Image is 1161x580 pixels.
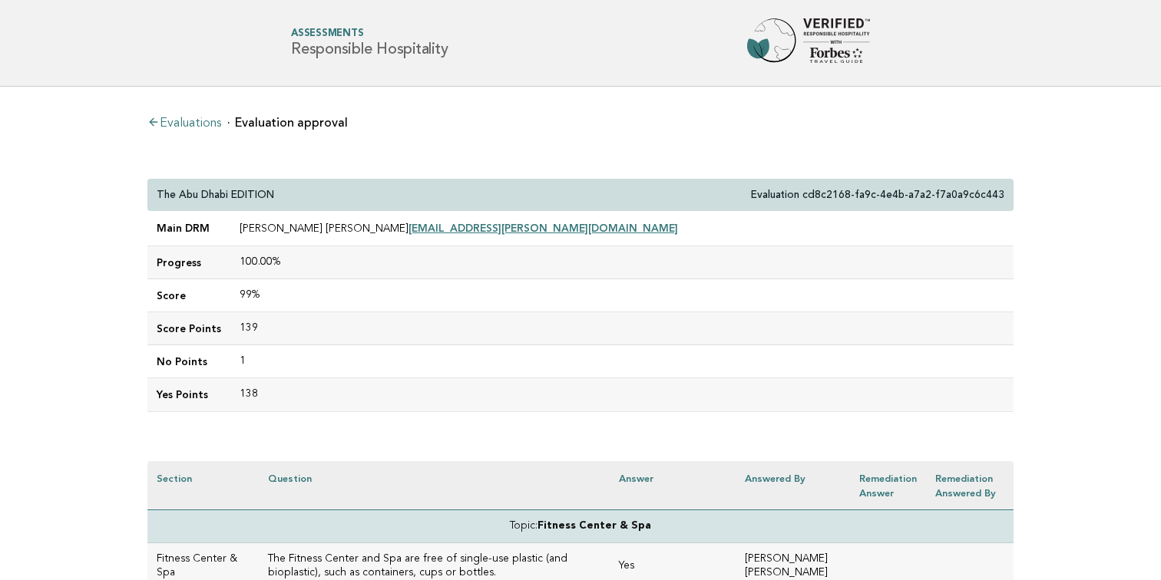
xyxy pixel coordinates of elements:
th: Answered by [736,461,850,510]
a: Evaluations [147,117,221,130]
th: Question [259,461,610,510]
td: [PERSON_NAME] [PERSON_NAME] [230,212,1014,246]
th: Answer [610,461,736,510]
td: 139 [230,312,1014,345]
td: Score [147,279,230,312]
h3: The Fitness Center and Spa are free of single-use plastic (and bioplastic), such as containers, c... [268,552,600,580]
th: Remediation Answer [850,461,926,510]
td: 99% [230,279,1014,312]
strong: Fitness Center & Spa [537,521,651,531]
td: 138 [230,378,1014,411]
a: [EMAIL_ADDRESS][PERSON_NAME][DOMAIN_NAME] [408,222,678,234]
p: The Abu Dhabi EDITION [157,188,274,202]
td: Score Points [147,312,230,345]
td: 1 [230,345,1014,378]
td: No Points [147,345,230,378]
th: Section [147,461,259,510]
p: Evaluation cd8c2168-fa9c-4e4b-a7a2-f7a0a9c6c443 [751,188,1004,202]
span: Assessments [291,29,448,39]
td: Main DRM [147,212,230,246]
img: Forbes Travel Guide [747,18,870,68]
td: Progress [147,246,230,279]
th: Remediation Answered by [926,461,1014,510]
h1: Responsible Hospitality [291,29,448,58]
td: Topic: [147,509,1014,542]
li: Evaluation approval [227,117,348,129]
td: Yes Points [147,378,230,411]
td: 100.00% [230,246,1014,279]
